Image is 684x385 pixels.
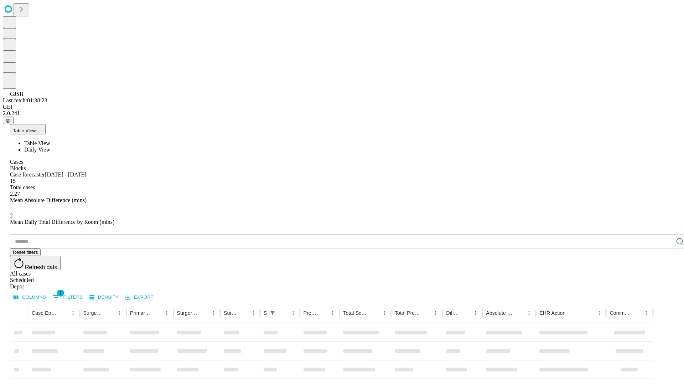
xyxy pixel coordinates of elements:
[288,308,298,318] button: Menu
[10,178,16,184] span: 15
[10,191,20,197] span: 2.27
[268,308,278,318] div: 1 active filter
[524,308,534,318] button: Menu
[3,97,47,103] span: Last fetch: 01:38:23
[238,308,248,318] button: Sort
[10,248,41,256] button: Reset filters
[162,308,172,318] button: Menu
[10,124,46,134] button: Table View
[45,171,86,178] span: [DATE] - [DATE]
[369,308,379,318] button: Sort
[304,310,317,316] div: Predicted In Room Duration
[395,310,420,316] div: Total Predicted Duration
[421,308,431,318] button: Sort
[124,292,155,303] button: Export
[318,308,328,318] button: Sort
[631,308,641,318] button: Sort
[594,308,604,318] button: Menu
[3,117,14,124] button: @
[461,308,471,318] button: Sort
[566,308,576,318] button: Sort
[248,308,258,318] button: Menu
[224,310,238,316] div: Surgery Date
[83,310,104,316] div: Surgeon Name
[10,256,61,270] button: Refresh data
[278,308,288,318] button: Sort
[25,264,58,270] span: Refresh data
[539,310,565,316] div: EHR Action
[10,212,13,219] span: 2
[264,310,267,316] div: Scheduled In Room Duration
[6,118,11,123] span: @
[343,310,369,316] div: Total Scheduled Duration
[3,104,681,110] div: GEI
[58,308,68,318] button: Sort
[10,197,87,203] span: Mean Absolute Difference (mins)
[130,310,151,316] div: Primary Service
[268,308,278,318] button: Show filters
[32,310,57,316] div: Case Epic Id
[68,308,78,318] button: Menu
[514,308,524,318] button: Sort
[10,219,114,225] span: Mean Daily Total Difference by Room (mins)
[57,289,64,297] span: 1
[88,292,121,303] button: Density
[471,308,481,318] button: Menu
[13,128,36,133] span: Table View
[198,308,208,318] button: Sort
[177,310,198,316] div: Surgery Name
[3,110,681,117] div: 2.0.241
[486,310,513,316] div: Absolute Difference
[10,184,35,190] span: Total cases
[12,292,48,303] button: Select columns
[446,310,460,316] div: Difference
[24,147,50,153] span: Daily View
[208,308,218,318] button: Menu
[51,292,85,303] button: Show filters
[641,308,651,318] button: Menu
[10,171,45,178] span: Case forecaster
[105,308,115,318] button: Sort
[610,310,630,316] div: Comments
[115,308,125,318] button: Menu
[13,250,38,255] span: Reset filters
[24,140,50,146] span: Table View
[379,308,389,318] button: Menu
[10,91,24,97] span: GJSH
[152,308,162,318] button: Sort
[328,308,338,318] button: Menu
[431,308,441,318] button: Menu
